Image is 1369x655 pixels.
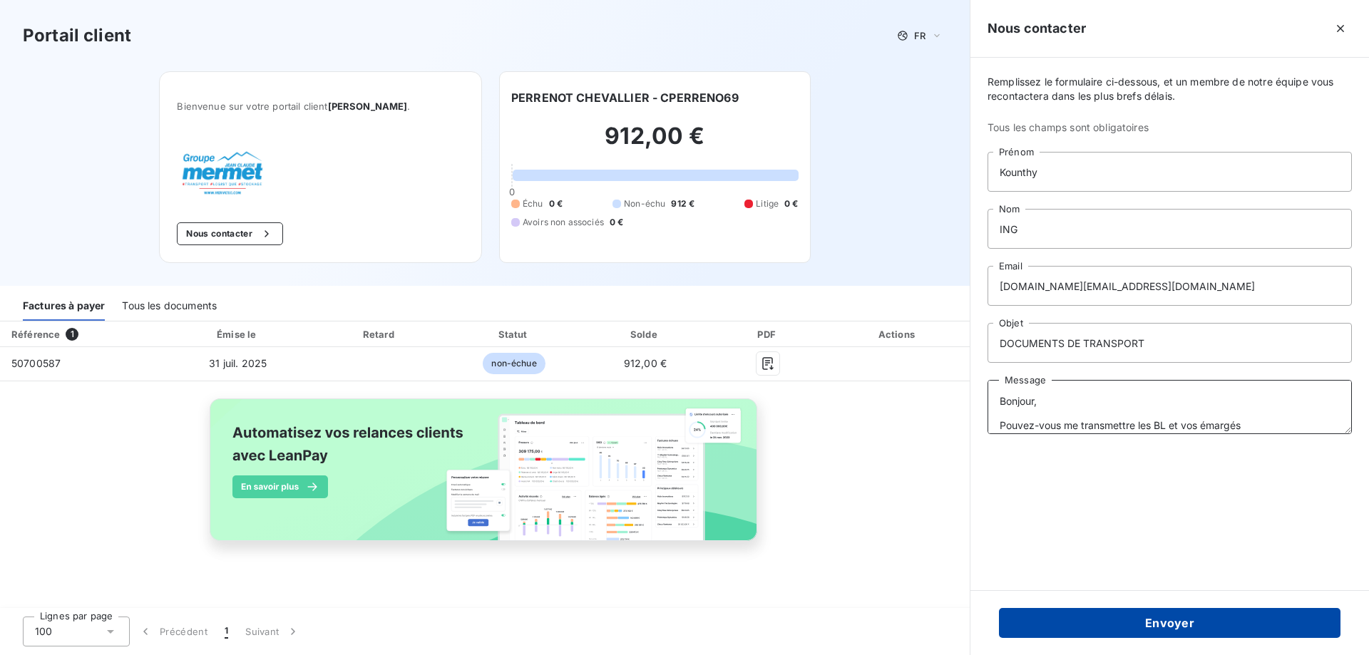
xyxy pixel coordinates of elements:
[511,89,739,106] h6: PERRENOT CHEVALLIER - CPERRENO69
[314,327,445,341] div: Retard
[523,216,604,229] span: Avoirs non associés
[23,291,105,321] div: Factures à payer
[624,197,665,210] span: Non-échu
[523,197,543,210] span: Échu
[209,357,267,369] span: 31 juil. 2025
[11,357,61,369] span: 50700587
[610,216,623,229] span: 0 €
[122,291,217,321] div: Tous les documents
[671,197,694,210] span: 912 €
[511,122,799,165] h2: 912,00 €
[988,380,1352,434] textarea: Bonjour, Pouvez-vous me transmettre les BL et vos émargés Dans l'attente pour valider votre facture
[197,390,773,565] img: banner
[66,328,78,341] span: 1
[914,30,926,41] span: FR
[23,23,131,48] h3: Portail client
[829,327,967,341] div: Actions
[999,608,1340,638] button: Envoyer
[216,617,237,646] button: 1
[11,329,60,340] div: Référence
[509,186,515,197] span: 0
[624,357,667,369] span: 912,00 €
[177,100,464,112] span: Bienvenue sur votre portail client .
[988,209,1352,249] input: placeholder
[167,327,309,341] div: Émise le
[328,100,408,112] span: [PERSON_NAME]
[35,624,52,639] span: 100
[784,197,798,210] span: 0 €
[988,120,1352,135] span: Tous les champs sont obligatoires
[756,197,779,210] span: Litige
[713,327,824,341] div: PDF
[225,624,228,639] span: 1
[988,19,1086,38] h5: Nous contacter
[583,327,707,341] div: Solde
[988,152,1352,192] input: placeholder
[988,323,1352,363] input: placeholder
[237,617,309,646] button: Suivant
[130,617,216,646] button: Précédent
[549,197,563,210] span: 0 €
[177,146,268,200] img: Company logo
[451,327,578,341] div: Statut
[988,75,1352,103] span: Remplissez le formulaire ci-dessous, et un membre de notre équipe vous recontactera dans les plus...
[483,353,545,374] span: non-échue
[988,266,1352,306] input: placeholder
[177,222,282,245] button: Nous contacter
